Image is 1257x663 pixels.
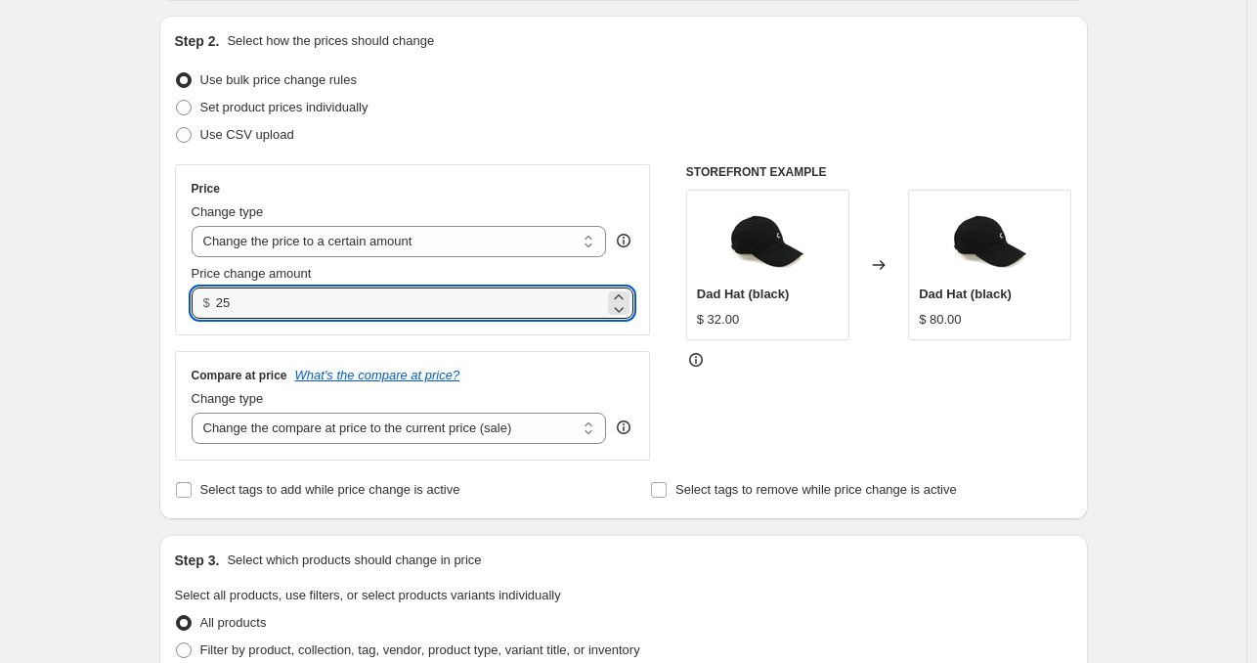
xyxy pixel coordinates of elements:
button: What's the compare at price? [295,368,460,382]
span: Select all products, use filters, or select products variants individually [175,588,561,602]
h6: STOREFRONT EXAMPLE [686,164,1072,180]
div: $ 80.00 [919,310,961,330]
div: $ 32.00 [697,310,739,330]
input: 80.00 [216,287,604,319]
img: caffeine-and-kilos-inc-apparel-black-dad-hat-11219532230_80x.jpg [951,200,1029,279]
span: All products [200,615,267,630]
div: help [614,418,633,437]
span: Dad Hat (black) [919,287,1012,301]
span: $ [203,295,210,310]
span: Price change amount [192,266,312,281]
span: Dad Hat (black) [697,287,790,301]
span: Select tags to add while price change is active [200,482,460,497]
img: caffeine-and-kilos-inc-apparel-black-dad-hat-11219532230_80x.jpg [728,200,806,279]
span: Set product prices individually [200,100,368,114]
h2: Step 3. [175,551,220,570]
p: Select which products should change in price [227,551,481,570]
h2: Step 2. [175,31,220,51]
span: Change type [192,204,264,219]
h3: Price [192,181,220,197]
span: Filter by product, collection, tag, vendor, product type, variant title, or inventory [200,642,640,657]
span: Change type [192,391,264,406]
div: help [614,231,633,250]
span: Use bulk price change rules [200,72,357,87]
p: Select how the prices should change [227,31,434,51]
h3: Compare at price [192,368,287,383]
span: Use CSV upload [200,127,294,142]
span: Select tags to remove while price change is active [675,482,957,497]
